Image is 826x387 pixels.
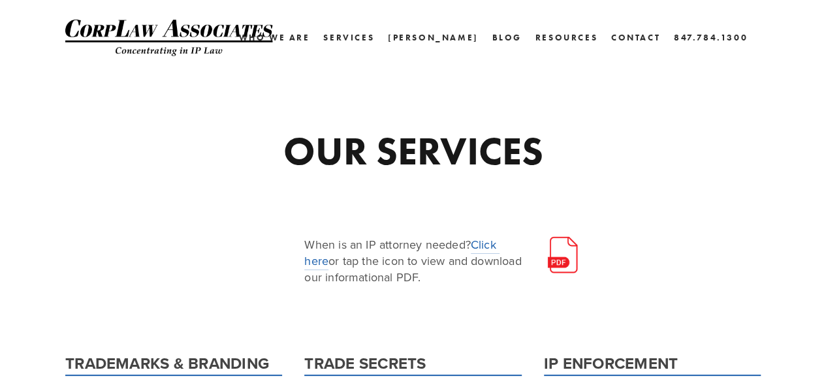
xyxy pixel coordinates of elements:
h1: OUR SERVICES [185,131,641,170]
a: [PERSON_NAME] [388,28,479,47]
a: Resources [535,33,597,42]
a: Blog [492,28,521,47]
a: Contact [611,28,660,47]
p: When is an IP attorney needed? or tap the icon to view and download our informational PDF. [304,236,521,286]
a: Services [323,28,374,47]
a: Who We Are [238,28,310,47]
img: CorpLaw IP Law Firm [65,20,274,56]
a: 847.784.1300 [674,28,748,47]
strong: IP ENFORCEMENT [544,352,678,375]
strong: TRADE SECRETS [304,352,426,375]
strong: TRADEMARKS & BRANDING [65,352,269,375]
a: Click here [304,236,500,270]
img: pdf-icon.png [544,236,582,274]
